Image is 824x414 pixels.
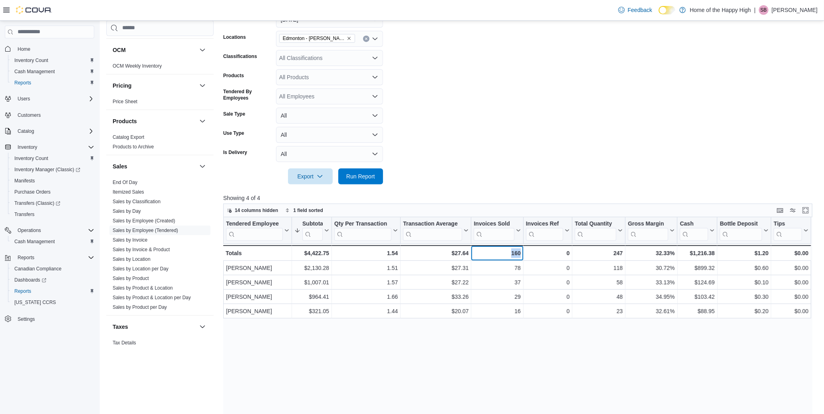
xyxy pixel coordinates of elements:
button: Invoices Sold [474,220,520,240]
button: Enter fullscreen [801,206,810,215]
div: 23 [575,306,623,316]
span: Sales by Invoice & Product [113,246,170,253]
div: Invoices Sold [474,220,514,240]
span: Products to Archive [113,144,154,150]
span: SB [760,5,767,15]
a: Products to Archive [113,144,154,150]
div: 1.44 [334,306,398,316]
button: Qty Per Transaction [334,220,398,240]
div: $88.95 [680,306,715,316]
div: Tips [774,220,802,240]
div: Total Quantity [575,220,616,228]
img: Cova [16,6,52,14]
a: Inventory Count [11,56,52,65]
div: 30.72% [628,263,675,273]
div: $124.69 [680,278,715,287]
div: Taxes [106,338,214,360]
button: OCM [113,46,196,54]
span: Cash Management [11,67,94,76]
div: Invoices Ref [526,220,563,240]
span: Canadian Compliance [11,264,94,274]
span: Catalog [14,126,94,136]
span: Reports [11,286,94,296]
button: Reports [14,253,38,262]
label: Classifications [223,53,257,60]
span: Itemized Sales [113,189,144,195]
label: Locations [223,34,246,40]
div: Sher Buchholtz [759,5,768,15]
button: Bottle Deposit [720,220,768,240]
span: Users [18,96,30,102]
span: Inventory Count [11,154,94,163]
button: Customers [2,109,97,121]
span: Cash Management [14,238,55,245]
p: | [754,5,756,15]
div: [PERSON_NAME] [226,306,289,316]
button: Products [198,116,207,126]
div: Tips [774,220,802,228]
div: $964.41 [294,292,329,302]
a: Home [14,44,34,54]
button: Taxes [113,323,196,331]
a: Sales by Classification [113,199,161,204]
div: 0 [526,292,570,302]
span: Inventory [18,144,37,150]
div: $27.64 [403,248,469,258]
span: Operations [14,226,94,235]
a: Sales by Invoice [113,237,147,243]
div: Qty Per Transaction [334,220,391,240]
button: Inventory [2,142,97,153]
div: Qty Per Transaction [334,220,391,228]
button: Invoices Ref [526,220,569,240]
div: Cash [680,220,708,240]
p: Showing 4 of 4 [223,194,818,202]
button: Purchase Orders [8,186,97,198]
div: 0 [526,248,569,258]
span: Catalog [18,128,34,134]
button: Open list of options [372,36,378,42]
a: Transfers (Classic) [8,198,97,209]
div: $1,216.38 [680,248,715,258]
button: OCM [198,45,207,55]
a: Cash Management [11,237,58,246]
button: Operations [2,225,97,236]
div: 33.13% [628,278,675,287]
div: $0.10 [720,278,768,287]
span: Sales by Day [113,208,141,214]
label: Tendered By Employees [223,88,273,101]
a: Dashboards [11,275,50,285]
div: 78 [474,263,520,273]
button: Remove Edmonton - Rice Howard Way - Fire & Flower from selection in this group [347,36,351,41]
a: Sales by Product & Location per Day [113,295,191,300]
div: Tendered Employee [226,220,283,240]
button: Home [2,43,97,55]
a: Cash Management [11,67,58,76]
button: Total Quantity [575,220,623,240]
a: Purchase Orders [11,187,54,197]
div: 1.66 [334,292,398,302]
span: Washington CCRS [11,298,94,307]
div: [PERSON_NAME] [226,292,289,302]
p: Home of the Happy High [690,5,751,15]
div: $27.22 [403,278,469,287]
span: Dashboards [11,275,94,285]
button: All [276,108,383,124]
div: 48 [575,292,623,302]
span: Cash Management [11,237,94,246]
div: $103.42 [680,292,715,302]
button: Users [2,93,97,104]
span: Home [18,46,30,52]
span: Feedback [628,6,652,14]
span: Inventory [14,142,94,152]
button: Cash [680,220,715,240]
button: Open list of options [372,74,378,80]
div: $321.05 [294,306,329,316]
button: Gross Margin [628,220,675,240]
label: Products [223,72,244,79]
a: Inventory Count [11,154,52,163]
button: 1 field sorted [282,206,326,215]
a: OCM Weekly Inventory [113,63,162,69]
div: Totals [226,248,289,258]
